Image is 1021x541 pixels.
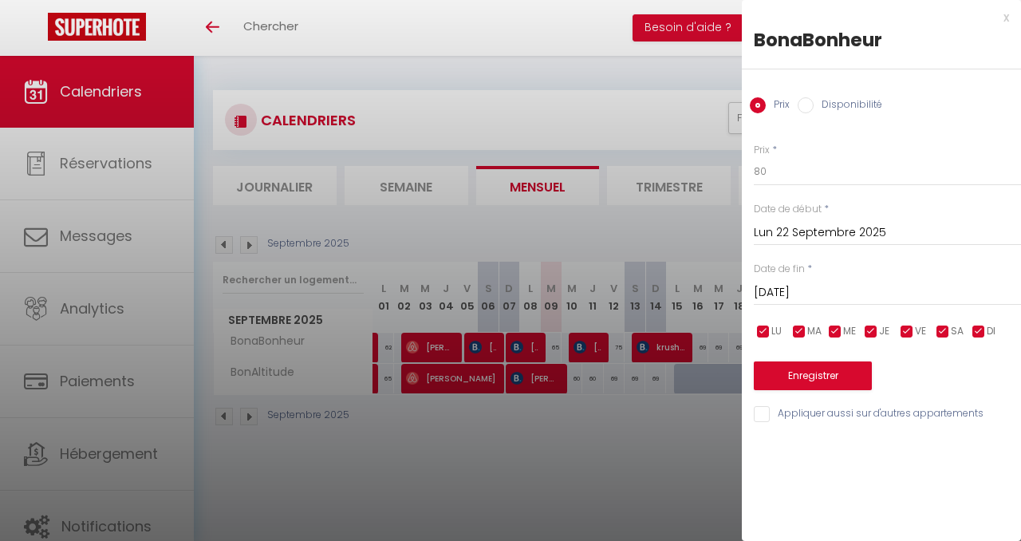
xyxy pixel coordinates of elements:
span: JE [879,324,889,339]
label: Prix [754,143,770,158]
div: BonaBonheur [754,27,1009,53]
label: Date de fin [754,262,805,277]
button: Enregistrer [754,361,872,390]
span: MA [807,324,822,339]
span: LU [771,324,782,339]
label: Disponibilité [814,97,882,115]
label: Date de début [754,202,822,217]
span: DI [987,324,995,339]
label: Prix [766,97,790,115]
span: ME [843,324,856,339]
span: SA [951,324,964,339]
button: Ouvrir le widget de chat LiveChat [13,6,61,54]
span: VE [915,324,926,339]
div: x [742,8,1009,27]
